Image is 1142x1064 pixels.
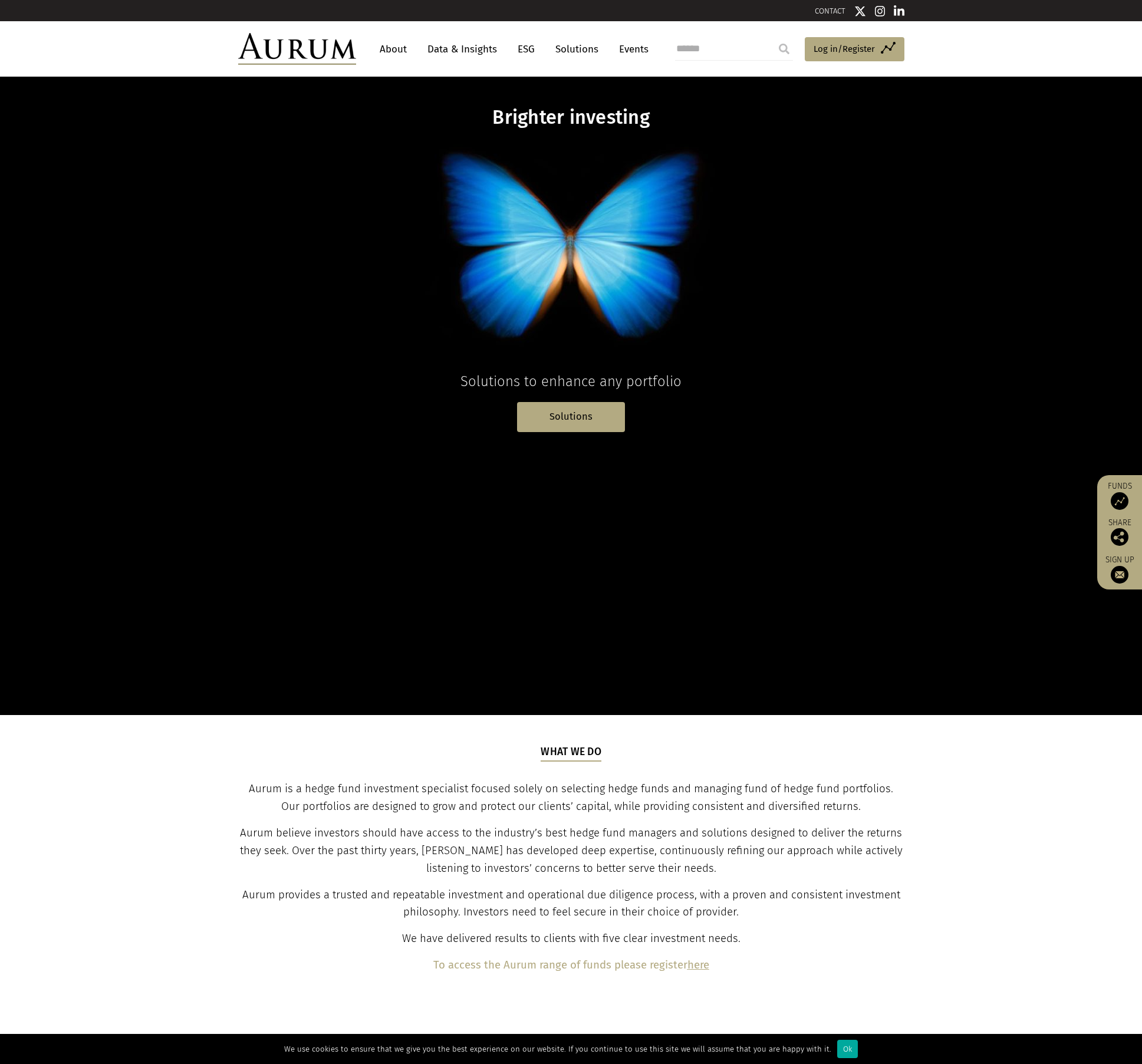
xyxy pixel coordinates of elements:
a: Sign up [1103,555,1136,584]
img: Access Funds [1111,492,1128,510]
a: Solutions [517,402,625,432]
span: Aurum is a hedge fund investment specialist focused solely on selecting hedge funds and managing ... [249,782,893,813]
img: Instagram icon [875,5,886,17]
div: Share [1103,519,1136,546]
a: here [687,958,709,971]
span: Aurum provides a trusted and repeatable investment and operational due diligence process, with a ... [242,888,900,919]
img: Share this post [1111,528,1128,546]
a: Log in/Register [805,37,904,62]
img: Sign up to our newsletter [1111,566,1128,584]
span: Solutions to enhance any portfolio [460,373,682,390]
h1: Brighter investing [344,106,799,129]
img: Twitter icon [854,5,866,17]
a: ESG [512,38,541,60]
a: About [374,38,413,60]
a: Events [613,38,649,60]
input: Submit [772,37,796,61]
img: Linkedin icon [894,5,904,17]
img: Aurum [238,33,356,65]
a: Funds [1103,481,1136,510]
b: To access the Aurum range of funds please register [433,958,687,971]
a: Data & Insights [422,38,503,60]
a: Solutions [549,38,604,60]
span: Log in/Register [814,42,875,56]
span: We have delivered results to clients with five clear investment needs. [402,932,741,945]
h5: What we do [541,745,601,761]
div: Ok [837,1040,858,1058]
span: Aurum believe investors should have access to the industry’s best hedge fund managers and solutio... [240,826,903,875]
a: CONTACT [815,6,845,15]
